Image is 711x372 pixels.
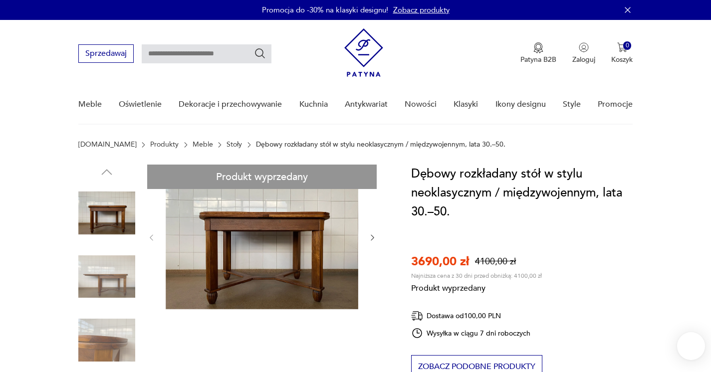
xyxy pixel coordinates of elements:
p: Promocja do -30% na klasyki designu! [262,5,388,15]
div: 0 [623,41,632,50]
p: 4100,00 zł [475,255,516,268]
img: Ikona koszyka [617,42,627,52]
a: Sprzedawaj [78,51,134,58]
a: Ikona medaluPatyna B2B [520,42,556,64]
h1: Dębowy rozkładany stół w stylu neoklasycznym / międzywojennym, lata 30.–50. [411,165,633,221]
p: Patyna B2B [520,55,556,64]
a: Klasyki [454,85,478,124]
img: Patyna - sklep z meblami i dekoracjami vintage [344,28,383,77]
a: Promocje [598,85,633,124]
a: Meble [78,85,102,124]
a: Dekoracje i przechowywanie [179,85,282,124]
a: Zobacz produkty [393,5,450,15]
a: [DOMAIN_NAME] [78,141,137,149]
a: Oświetlenie [119,85,162,124]
button: Sprzedawaj [78,44,134,63]
a: Ikony designu [495,85,546,124]
p: 3690,00 zł [411,253,469,270]
img: Ikona dostawy [411,310,423,322]
button: Zaloguj [572,42,595,64]
p: Koszyk [611,55,633,64]
a: Style [563,85,581,124]
a: Meble [193,141,213,149]
img: Ikona medalu [533,42,543,53]
p: Najniższa cena z 30 dni przed obniżką: 4100,00 zł [411,272,542,280]
a: Produkty [150,141,179,149]
button: Szukaj [254,47,266,59]
p: Produkt wyprzedany [411,280,542,294]
div: Dostawa od 100,00 PLN [411,310,531,322]
p: Zaloguj [572,55,595,64]
p: Dębowy rozkładany stół w stylu neoklasycznym / międzywojennym, lata 30.–50. [256,141,505,149]
iframe: Smartsupp widget button [677,332,705,360]
a: Antykwariat [345,85,388,124]
a: Kuchnia [299,85,328,124]
button: Patyna B2B [520,42,556,64]
a: Stoły [227,141,242,149]
img: Ikonka użytkownika [579,42,589,52]
a: Nowości [405,85,437,124]
button: 0Koszyk [611,42,633,64]
div: Wysyłka w ciągu 7 dni roboczych [411,327,531,339]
